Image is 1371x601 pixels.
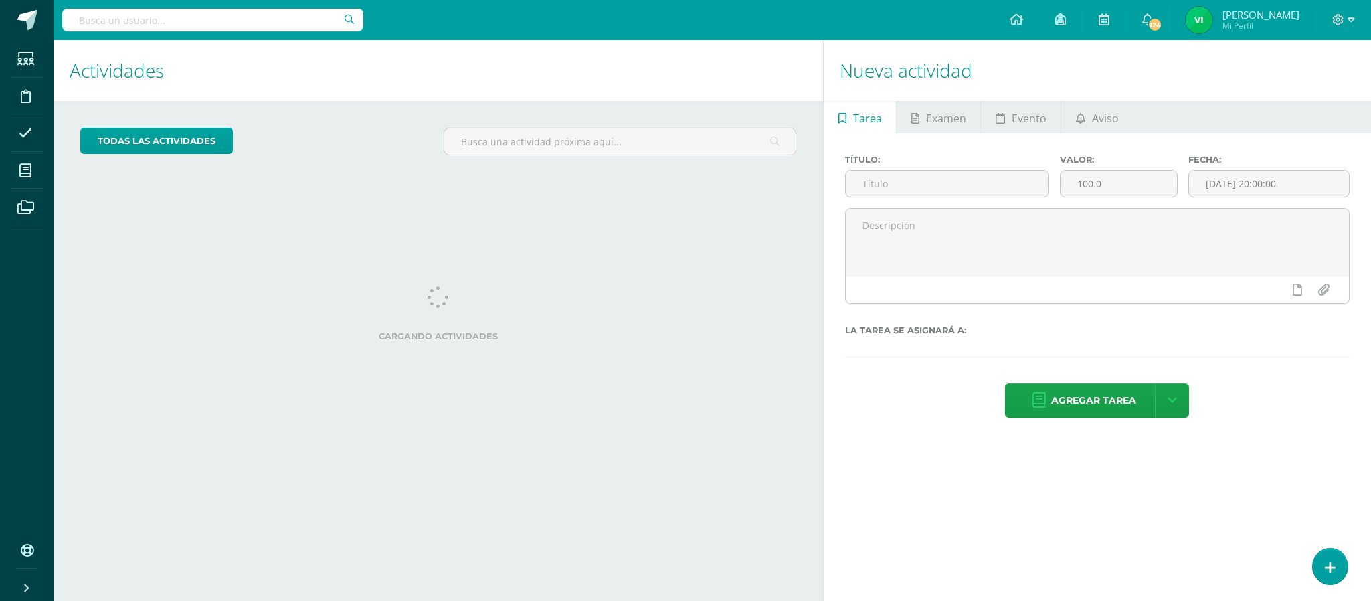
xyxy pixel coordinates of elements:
label: Valor: [1060,155,1178,165]
input: Puntos máximos [1061,171,1178,197]
label: Título: [845,155,1049,165]
input: Fecha de entrega [1189,171,1349,197]
span: Examen [926,102,966,135]
label: Cargando actividades [80,331,796,341]
input: Busca un usuario... [62,9,363,31]
span: Mi Perfil [1222,20,1299,31]
input: Busca una actividad próxima aquí... [444,128,796,155]
a: todas las Actividades [80,128,233,154]
a: Aviso [1061,101,1133,133]
h1: Actividades [70,40,807,101]
label: Fecha: [1188,155,1350,165]
span: Aviso [1092,102,1119,135]
span: Tarea [853,102,882,135]
label: La tarea se asignará a: [845,325,1350,335]
img: 2d6c5218f3eecabe914ceee1e10fdaf2.png [1186,7,1212,33]
h1: Nueva actividad [840,40,1355,101]
span: Evento [1012,102,1046,135]
span: [PERSON_NAME] [1222,8,1299,21]
a: Evento [981,101,1061,133]
a: Examen [897,101,980,133]
span: 124 [1148,17,1162,32]
a: Tarea [824,101,896,133]
span: Agregar tarea [1051,384,1136,417]
input: Título [846,171,1048,197]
